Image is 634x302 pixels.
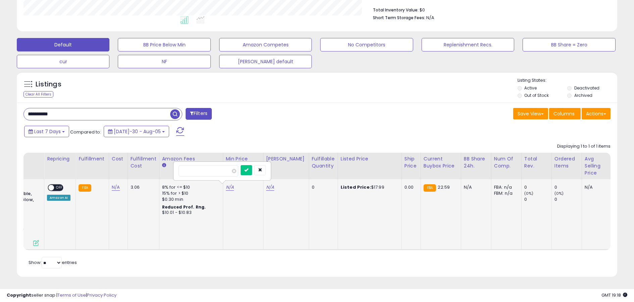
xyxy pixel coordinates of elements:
button: Last 7 Days [24,126,69,137]
div: Listed Price [341,155,399,162]
div: Fulfillment Cost [131,155,156,169]
a: N/A [226,184,234,191]
button: Actions [582,108,611,119]
span: Last 7 Days [34,128,61,135]
button: BB Price Below Min [118,38,210,51]
small: FBA [424,184,436,192]
span: 2025-08-14 19:18 GMT [601,292,627,298]
a: N/A [266,184,274,191]
span: N/A [426,14,434,21]
h5: Listings [36,80,61,89]
div: N/A [585,184,607,190]
div: BB Share 24h. [464,155,488,169]
button: BB Share = Zero [523,38,615,51]
button: [PERSON_NAME] default [219,55,312,68]
button: cur [17,55,109,68]
div: 15% for > $10 [162,190,218,196]
a: Terms of Use [57,292,86,298]
span: OFF [54,185,65,191]
small: (0%) [554,191,564,196]
div: Current Buybox Price [424,155,458,169]
label: Active [524,85,537,91]
label: Out of Stock [524,92,549,98]
div: Amazon Fees [162,155,220,162]
div: [PERSON_NAME] [266,155,306,162]
div: FBA: n/a [494,184,516,190]
b: Listed Price: [341,184,371,190]
span: 22.59 [438,184,450,190]
div: 8% for <= $10 [162,184,218,190]
small: FBA [79,184,91,192]
div: $0.30 min [162,196,218,202]
small: Amazon Fees. [162,162,166,168]
small: (0%) [524,191,534,196]
span: Show: entries [29,259,77,266]
div: Fulfillable Quantity [312,155,335,169]
span: Compared to: [70,129,101,135]
div: Num of Comp. [494,155,519,169]
div: Amazon AI [47,195,70,201]
div: 3.06 [131,184,154,190]
div: seller snap | | [7,292,116,299]
button: [DATE]-30 - Aug-05 [104,126,169,137]
div: FBM: n/a [494,190,516,196]
div: 0 [554,184,582,190]
button: Replenishment Recs. [422,38,514,51]
div: 0 [312,184,333,190]
button: Columns [549,108,581,119]
strong: Copyright [7,292,31,298]
div: Total Rev. [524,155,549,169]
button: Filters [186,108,212,120]
div: Fulfillment [79,155,106,162]
div: 0 [524,184,551,190]
button: Amazon Competes [219,38,312,51]
label: Deactivated [574,85,599,91]
div: Ship Price [404,155,418,169]
b: Short Term Storage Fees: [373,15,425,21]
div: $17.99 [341,184,396,190]
button: Save View [513,108,548,119]
div: Displaying 1 to 1 of 1 items [557,143,611,150]
div: Cost [112,155,125,162]
div: N/A [464,184,486,190]
div: Clear All Filters [23,91,53,98]
div: 0.00 [404,184,416,190]
span: [DATE]-30 - Aug-05 [114,128,161,135]
li: $0 [373,5,605,13]
b: Total Inventory Value: [373,7,419,13]
div: 0 [524,196,551,202]
button: NF [118,55,210,68]
span: Columns [553,110,575,117]
a: Privacy Policy [87,292,116,298]
button: Default [17,38,109,51]
button: No Competitors [320,38,413,51]
label: Archived [574,92,592,98]
div: 0 [554,196,582,202]
a: N/A [112,184,120,191]
p: Listing States: [518,77,617,84]
div: $10.01 - $10.83 [162,210,218,216]
div: Min Price [226,155,260,162]
div: Avg Selling Price [585,155,609,177]
div: Repricing [47,155,73,162]
b: Reduced Prof. Rng. [162,204,206,210]
div: Ordered Items [554,155,579,169]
